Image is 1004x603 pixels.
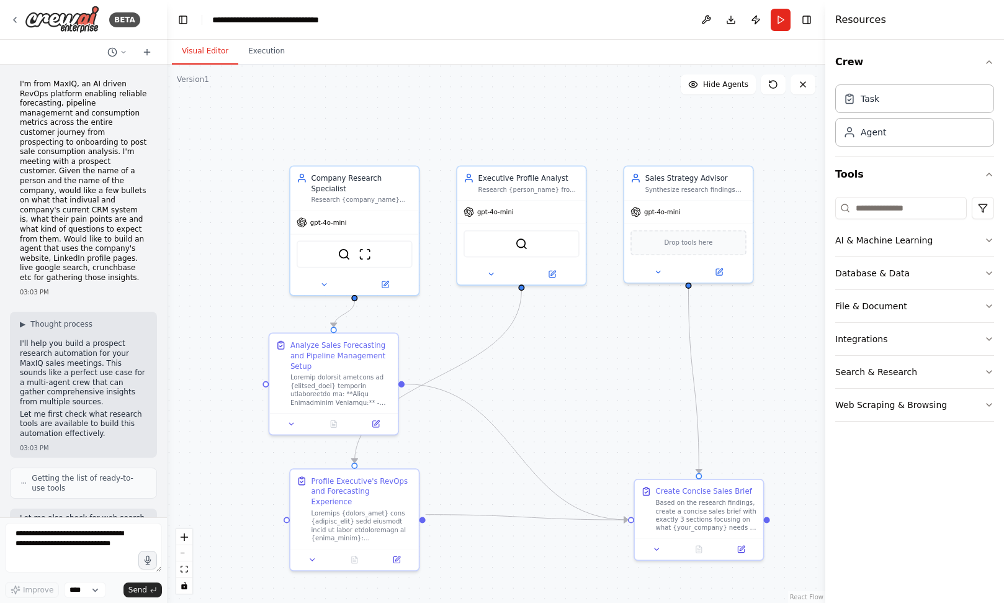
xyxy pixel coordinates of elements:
[212,14,319,26] nav: breadcrumb
[102,45,132,60] button: Switch to previous chat
[861,126,886,138] div: Agent
[478,185,580,193] div: Research {person_name} from {company_name} to understand their experience with sales forecasting ...
[30,319,92,329] span: Thought process
[109,12,140,27] div: BETA
[20,288,147,297] div: 03:03 PM
[477,208,514,216] span: gpt-4o-mini
[835,290,994,322] button: File & Document
[835,45,994,79] button: Crew
[665,238,713,248] span: Drop tools here
[835,267,910,279] div: Database & Data
[20,79,147,283] p: I'm from MaxIQ, an AI driven RevOps platform enabling reliable forecasting, pipeline managemernt ...
[328,301,359,327] g: Edge from f61fbe14-8381-4b80-bfc7-1e15297cf6f8 to 5154bcc2-d441-4ae8-a7f0-26c7e777cac4
[645,185,746,193] div: Synthesize research findings about {person_name} and {company_name} to create actionable sales in...
[5,582,59,598] button: Improve
[426,509,628,525] g: Edge from 8f0ac142-8e51-49bb-b542-a831235a2d80 to c48a359c-0f27-4a74-a190-c6ab816fd24f
[835,333,887,345] div: Integrations
[137,45,157,60] button: Start a new chat
[677,543,721,555] button: No output available
[861,93,879,105] div: Task
[269,333,399,436] div: Analyze Sales Forecasting and Pipeline Management SetupLoremip dolorsit ametcons ad {elitsed_doei...
[356,278,415,291] button: Open in side panel
[338,248,350,260] img: SerplyWebSearchTool
[20,410,147,439] p: Let me first check what research tools are available to build this automation effectively.
[723,543,759,555] button: Open in side panel
[289,166,419,296] div: Company Research SpecialistResearch {company_name} specifically focusing on their sales forecasti...
[683,289,704,473] g: Edge from 507f191e-29b9-44ee-9214-9cf6319913ef to c48a359c-0f27-4a74-a190-c6ab816fd24f
[644,208,681,216] span: gpt-4o-mini
[310,218,347,226] span: gpt-4o-mini
[522,268,581,280] button: Open in side panel
[176,529,192,545] button: zoom in
[358,418,394,430] button: Open in side panel
[645,173,746,183] div: Sales Strategy Advisor
[456,166,586,286] div: Executive Profile AnalystResearch {person_name} from {company_name} to understand their experienc...
[290,373,392,407] div: Loremip dolorsit ametcons ad {elitsed_doei} temporin utlaboreetdo ma: **Aliqu Enimadminim Veniamq...
[656,499,757,532] div: Based on the research findings, create a concise sales brief with exactly 3 sections focusing on ...
[23,585,53,595] span: Improve
[515,238,527,250] img: SerplyWebSearchTool
[835,300,907,312] div: File & Document
[681,75,756,94] button: Hide Agents
[138,551,157,569] button: Click to speak your automation idea
[835,399,947,411] div: Web Scraping & Browsing
[123,583,162,597] button: Send
[172,39,238,65] button: Visual Editor
[20,319,25,329] span: ▶
[176,578,192,594] button: toggle interactivity
[478,173,580,183] div: Executive Profile Analyst
[177,75,209,84] div: Version 1
[798,11,815,29] button: Hide right sidebar
[835,12,886,27] h4: Resources
[790,594,823,601] a: React Flow attribution
[312,173,413,194] div: Company Research Specialist
[20,514,147,543] p: Let me also check for web search tools that would be essential for this research automation.
[703,79,748,89] span: Hide Agents
[128,585,147,595] span: Send
[379,553,415,566] button: Open in side panel
[290,340,392,371] div: Analyze Sales Forecasting and Pipeline Management Setup
[835,257,994,289] button: Database & Data
[835,192,994,432] div: Tools
[176,529,192,594] div: React Flow controls
[289,468,419,571] div: Profile Executive's RevOps and Forecasting ExperienceLoremips {dolors_amet} cons {adipisc_elit} s...
[359,248,371,260] img: ScrapeWebsiteTool
[333,553,377,566] button: No output available
[634,479,764,561] div: Create Concise Sales BriefBased on the research findings, create a concise sales brief with exact...
[835,224,994,256] button: AI & Machine Learning
[176,545,192,561] button: zoom out
[835,157,994,192] button: Tools
[312,418,356,430] button: No output available
[656,486,752,497] div: Create Concise Sales Brief
[238,39,295,65] button: Execution
[835,366,917,378] div: Search & Research
[405,379,628,525] g: Edge from 5154bcc2-d441-4ae8-a7f0-26c7e777cac4 to c48a359c-0f27-4a74-a190-c6ab816fd24f
[689,266,748,278] button: Open in side panel
[835,79,994,156] div: Crew
[32,473,146,493] span: Getting the list of ready-to-use tools
[174,11,192,29] button: Hide left sidebar
[835,389,994,421] button: Web Scraping & Browsing
[176,561,192,578] button: fit view
[312,476,413,507] div: Profile Executive's RevOps and Forecasting Experience
[312,196,413,204] div: Research {company_name} specifically focusing on their sales forecasting accuracy, pipeline manag...
[25,6,99,34] img: Logo
[835,356,994,388] button: Search & Research
[20,339,147,407] p: I'll help you build a prospect research automation for your MaxIQ sales meetings. This sounds lik...
[349,291,527,463] g: Edge from dbdfde41-453f-4763-91ed-777573c633b9 to 8f0ac142-8e51-49bb-b542-a831235a2d80
[312,509,413,543] div: Loremips {dolors_amet} cons {adipisc_elit} sedd eiusmodt incid ut labor etdoloremagn al {enima_mi...
[20,319,92,329] button: ▶Thought process
[623,166,753,284] div: Sales Strategy AdvisorSynthesize research findings about {person_name} and {company_name} to crea...
[835,323,994,355] button: Integrations
[20,443,147,453] div: 03:03 PM
[835,234,933,247] div: AI & Machine Learning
